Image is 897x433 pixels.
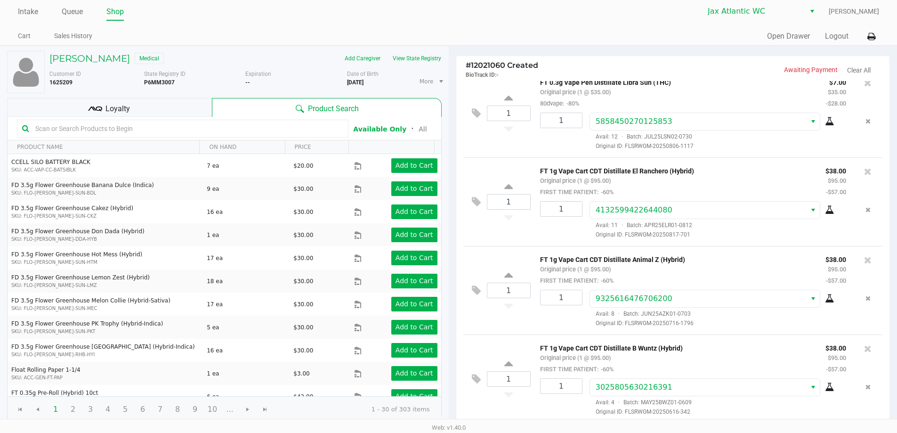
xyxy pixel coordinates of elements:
[49,71,81,77] span: Customer ID
[828,354,846,361] small: $95.00
[826,188,846,196] small: -$57.00
[49,53,130,64] h5: [PERSON_NAME]
[347,71,379,77] span: Date of Birth
[466,61,538,70] span: 12021060 Created
[396,300,433,308] app-button-loader: Add to Cart
[8,362,202,385] td: Float Rolling Paper 1-1/4
[293,163,313,169] span: $20.00
[202,223,289,246] td: 1 ea
[540,277,614,284] small: FIRST TIME PATIENT:
[293,255,313,261] span: $30.00
[826,277,846,284] small: -$57.00
[202,362,289,385] td: 1 ea
[540,253,811,263] p: FT 1g Vape Cart CDT Distillate Animal Z (Hybrid)
[614,399,623,406] span: ·
[420,77,434,86] span: More
[202,177,289,200] td: 9 ea
[432,424,466,431] span: Web: v1.40.0
[203,400,221,418] span: Page 10
[106,5,124,18] a: Shop
[540,177,611,184] small: Original price (1 @ $95.00)
[293,232,313,238] span: $30.00
[116,400,134,418] span: Page 5
[202,200,289,223] td: 16 ea
[134,400,152,418] span: Page 6
[590,222,692,229] span: Avail: 11 Batch: APR25ELR01-0812
[293,301,313,308] span: $30.00
[8,140,199,154] th: PRODUCT NAME
[11,351,199,358] p: SKU: FLO-[PERSON_NAME]-RHB-HYI
[598,188,614,196] span: -60%
[708,6,800,17] span: Jax Atlantic WC
[387,51,442,66] button: View State Registry
[105,103,130,114] span: Loyalty
[49,79,73,86] b: 1625209
[221,400,239,418] span: Page 11
[496,72,499,78] span: -
[293,393,313,400] span: $42.00
[396,346,433,354] app-button-loader: Add to Cart
[202,246,289,270] td: 17 ea
[590,408,846,416] span: Original ID: FLSRWGM-20250616-342
[862,201,874,219] button: Remove the package from the orderLine
[293,370,309,377] span: $3.00
[245,79,250,86] b: --
[590,310,691,317] span: Avail: 8 Batch: JUN25AZK01-0703
[862,113,874,130] button: Remove the package from the orderLine
[540,266,611,273] small: Original price (1 @ $95.00)
[590,142,846,150] span: Original ID: FLSRWGM-20250806-1117
[285,140,349,154] th: PRICE
[391,181,437,196] button: Add to Cart
[62,5,83,18] a: Queue
[11,189,199,196] p: SKU: FLO-[PERSON_NAME]-SUN-BDL
[8,385,202,408] td: FT 0.35g Pre-Roll (Hybrid) 10ct
[564,100,579,107] span: -80%
[32,122,343,136] input: Scan or Search Products to Begin
[8,140,441,396] div: Data table
[391,274,437,288] button: Add to Cart
[540,76,812,86] p: FT 0.3g Vape Pen Distillate Libra Sun (THC)
[862,290,874,307] button: Remove the package from the orderLine
[8,246,202,270] td: FD 3.5g Flower Greenhouse Hot Mess (Hybrid)
[391,251,437,265] button: Add to Cart
[244,406,251,413] span: Go to the next page
[169,400,186,418] span: Page 8
[673,65,838,75] p: Awaiting Payment
[590,399,692,406] span: Avail: 4 Batch: MAY25BWZ01-0609
[339,51,387,66] button: Add Caregiver
[8,223,202,246] td: FD 3.5g Flower Greenhouse Don Dada (Hybrid)
[806,379,820,396] button: Select
[598,366,614,373] span: -60%
[347,79,364,86] b: [DATE]
[11,374,199,381] p: SKU: ACC-GEN-FT-PAP
[391,320,437,335] button: Add to Cart
[8,154,202,177] td: CCELL SILO BATTERY BLACK
[806,290,820,307] button: Select
[293,209,313,215] span: $30.00
[8,200,202,223] td: FD 3.5g Flower Greenhouse Cakez (Hybrid)
[466,72,496,78] span: BioTrack ID:
[54,30,92,42] a: Sales History
[391,389,437,404] button: Add to Cart
[826,366,846,373] small: -$57.00
[8,293,202,316] td: FD 3.5g Flower Greenhouse Melon Collie (Hybrid-Sativa)
[202,293,289,316] td: 17 ea
[81,400,99,418] span: Page 3
[826,76,846,86] p: $7.00
[598,277,614,284] span: -60%
[847,65,871,75] button: Clear All
[245,71,271,77] span: Expiration
[396,208,433,215] app-button-loader: Add to Cart
[540,100,579,107] small: 80dvape:
[828,89,846,96] small: $35.00
[293,347,313,354] span: $30.00
[805,3,819,20] button: Select
[825,31,849,42] button: Logout
[540,342,811,352] p: FT 1g Vape Cart CDT Distillate B Wuntz (Hybrid)
[256,400,274,418] span: Go to the last page
[396,277,433,285] app-button-loader: Add to Cart
[826,100,846,107] small: -$28.00
[396,231,433,238] app-button-loader: Add to Cart
[11,282,199,289] p: SKU: FLO-[PERSON_NAME]-SUN-LMZ
[391,366,437,381] button: Add to Cart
